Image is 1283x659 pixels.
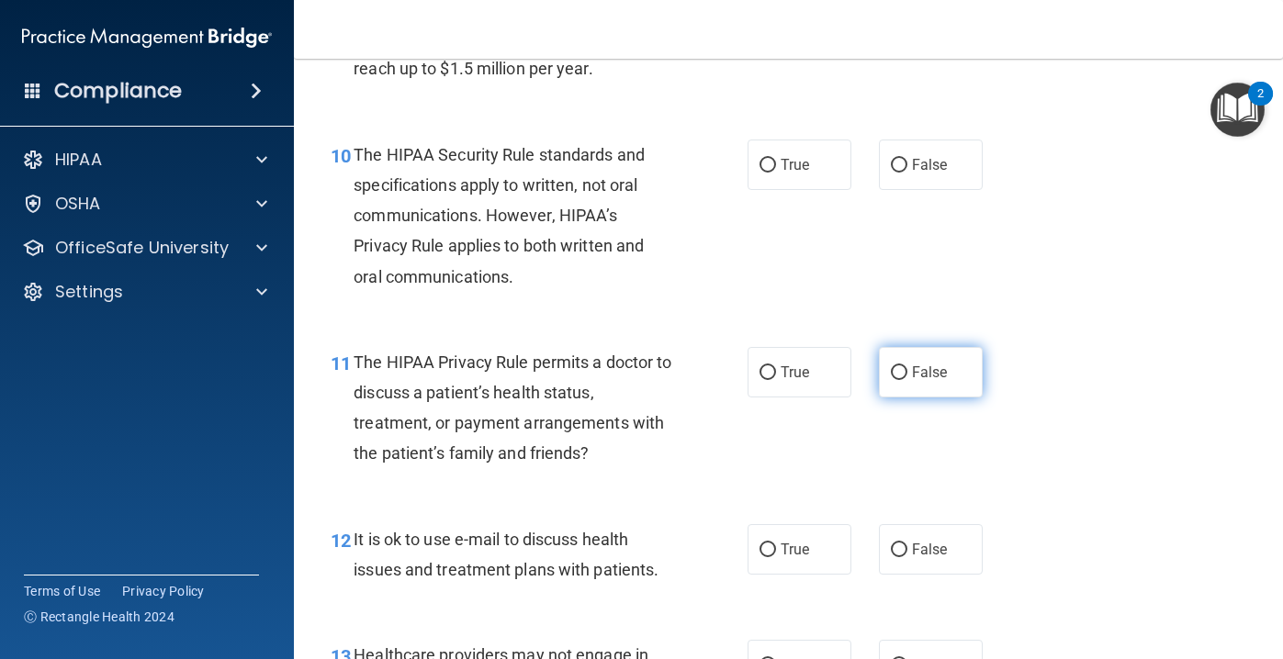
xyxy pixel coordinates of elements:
a: Terms of Use [24,582,100,600]
span: False [912,156,948,173]
span: It is ok to use e-mail to discuss health issues and treatment plans with patients. [354,530,658,579]
span: True [781,156,809,173]
div: 2 [1257,94,1264,117]
a: Settings [22,281,267,303]
input: True [760,159,776,173]
span: 10 [331,145,351,167]
span: False [912,541,948,558]
span: True [781,541,809,558]
input: False [891,366,907,380]
p: HIPAA [55,149,102,171]
input: True [760,543,776,557]
p: OfficeSafe University [55,237,229,259]
span: False [912,363,948,381]
input: True [760,366,776,380]
button: Open Resource Center, 2 new notifications [1210,83,1265,137]
input: False [891,543,907,557]
span: The HIPAA Security Rule standards and specifications apply to written, not oral communications. H... [354,145,645,286]
a: HIPAA [22,149,267,171]
a: OfficeSafe University [22,237,267,259]
a: Privacy Policy [122,582,205,600]
span: 12 [331,530,351,552]
span: 11 [331,352,351,374]
a: OSHA [22,193,267,215]
p: OSHA [55,193,101,215]
span: Ⓒ Rectangle Health 2024 [24,608,174,626]
h4: Compliance [54,78,182,104]
img: PMB logo [22,19,272,56]
span: The HIPAA Privacy Rule permits a doctor to discuss a patient’s health status, treatment, or payme... [354,352,671,464]
span: True [781,363,809,381]
p: Settings [55,281,123,303]
input: False [891,159,907,173]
